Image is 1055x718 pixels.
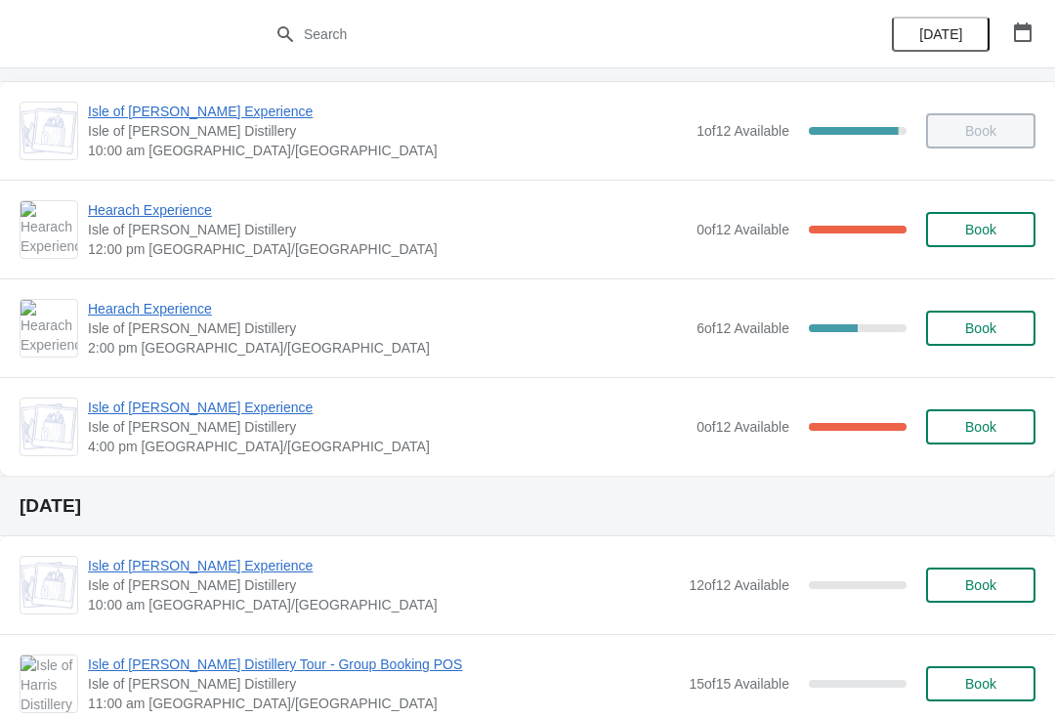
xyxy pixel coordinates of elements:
span: 0 of 12 Available [696,222,789,237]
button: [DATE] [892,17,990,52]
span: Isle of [PERSON_NAME] Distillery [88,674,679,694]
button: Book [926,666,1035,701]
span: Isle of [PERSON_NAME] Distillery [88,220,687,239]
button: Book [926,212,1035,247]
button: Book [926,311,1035,346]
span: 10:00 am [GEOGRAPHIC_DATA]/[GEOGRAPHIC_DATA] [88,595,679,614]
span: Hearach Experience [88,200,687,220]
span: 12:00 pm [GEOGRAPHIC_DATA]/[GEOGRAPHIC_DATA] [88,239,687,259]
span: 10:00 am [GEOGRAPHIC_DATA]/[GEOGRAPHIC_DATA] [88,141,687,160]
span: Isle of [PERSON_NAME] Distillery [88,417,687,437]
img: Isle of Harris Gin Experience | Isle of Harris Distillery | 10:00 am Europe/London [21,562,77,609]
span: Book [965,419,996,435]
button: Book [926,568,1035,603]
span: Book [965,320,996,336]
span: Isle of [PERSON_NAME] Distillery [88,121,687,141]
img: Hearach Experience | Isle of Harris Distillery | 2:00 pm Europe/London [21,300,77,357]
span: 6 of 12 Available [696,320,789,336]
span: Isle of [PERSON_NAME] Experience [88,556,679,575]
span: Book [965,577,996,593]
span: 0 of 12 Available [696,419,789,435]
button: Book [926,409,1035,444]
input: Search [303,17,791,52]
span: 2:00 pm [GEOGRAPHIC_DATA]/[GEOGRAPHIC_DATA] [88,338,687,358]
span: 12 of 12 Available [689,577,789,593]
span: Isle of [PERSON_NAME] Distillery [88,575,679,595]
span: Book [965,222,996,237]
span: Isle of [PERSON_NAME] Distillery Tour - Group Booking POS [88,655,679,674]
span: 4:00 pm [GEOGRAPHIC_DATA]/[GEOGRAPHIC_DATA] [88,437,687,456]
span: Isle of [PERSON_NAME] Experience [88,398,687,417]
img: Isle of Harris Distillery Tour - Group Booking POS | Isle of Harris Distillery | 11:00 am Europe/... [21,655,77,712]
span: [DATE] [919,26,962,42]
span: 15 of 15 Available [689,676,789,692]
img: Isle of Harris Gin Experience | Isle of Harris Distillery | 4:00 pm Europe/London [21,403,77,450]
img: Hearach Experience | Isle of Harris Distillery | 12:00 pm Europe/London [21,201,77,258]
span: Hearach Experience [88,299,687,318]
span: 11:00 am [GEOGRAPHIC_DATA]/[GEOGRAPHIC_DATA] [88,694,679,713]
span: Isle of [PERSON_NAME] Distillery [88,318,687,338]
span: Book [965,676,996,692]
span: 1 of 12 Available [696,123,789,139]
img: Isle of Harris Gin Experience | Isle of Harris Distillery | 10:00 am Europe/London [21,107,77,154]
span: Isle of [PERSON_NAME] Experience [88,102,687,121]
h2: [DATE] [20,496,1035,516]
